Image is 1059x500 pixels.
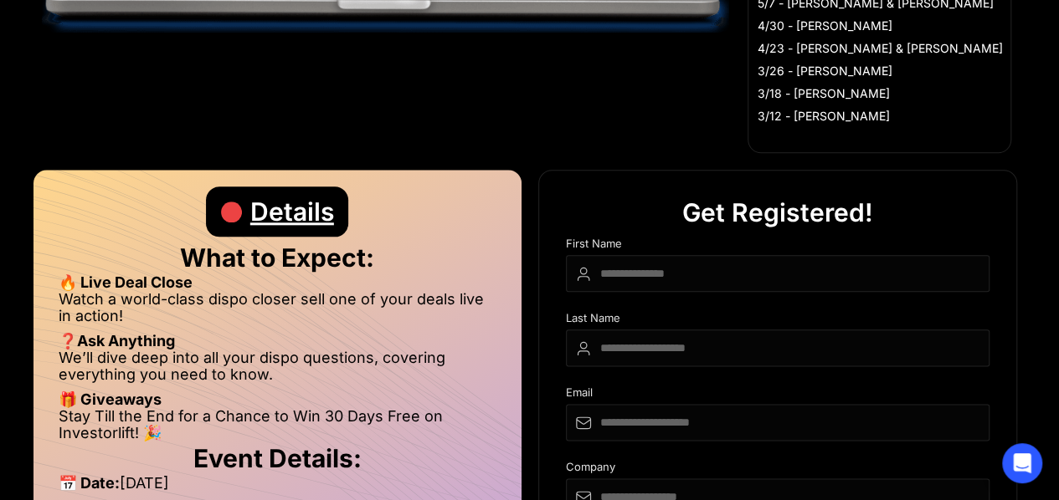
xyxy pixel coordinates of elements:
[682,187,872,237] div: Get Registered!
[250,186,334,237] div: Details
[566,237,990,255] div: First Name
[1002,443,1042,483] div: Open Intercom Messenger
[566,386,990,404] div: Email
[59,475,496,500] li: [DATE]
[59,291,496,333] li: Watch a world-class dispo closer sell one of your deals live in action!
[193,443,362,473] strong: Event Details:
[59,332,175,349] strong: ❓Ask Anything
[566,461,990,478] div: Company
[59,390,162,408] strong: 🎁 Giveaways
[59,408,496,441] li: Stay Till the End for a Chance to Win 30 Days Free on Investorlift! 🎉
[180,242,374,273] strong: What to Expect:
[59,349,496,391] li: We’ll dive deep into all your dispo questions, covering everything you need to know.
[59,474,120,492] strong: 📅 Date:
[566,312,990,329] div: Last Name
[59,273,193,291] strong: 🔥 Live Deal Close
